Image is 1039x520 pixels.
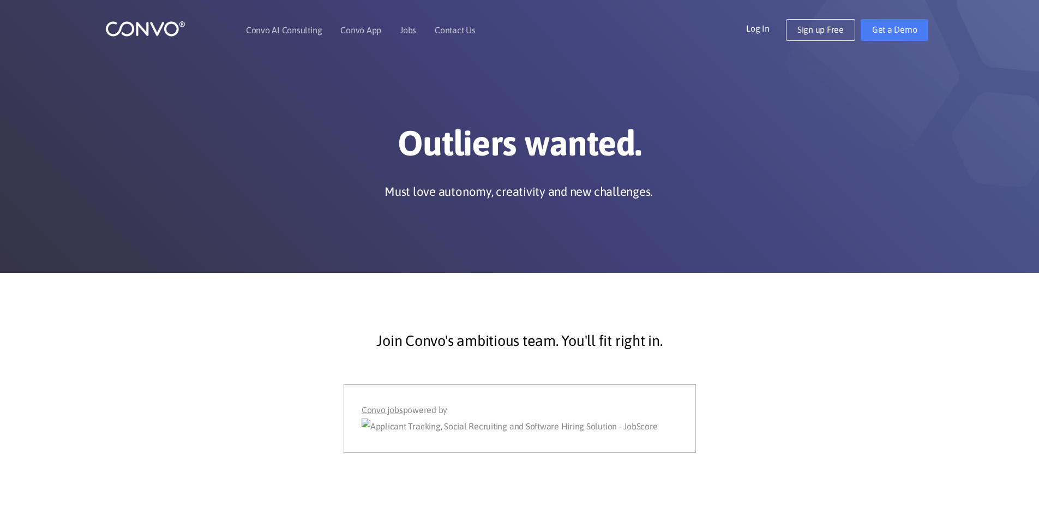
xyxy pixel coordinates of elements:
img: logo_1.png [105,20,185,37]
a: Convo AI Consulting [246,26,322,34]
p: Must love autonomy, creativity and new challenges. [385,183,652,200]
p: Join Convo's ambitious team. You'll fit right in. [225,327,814,355]
a: Convo App [340,26,381,34]
div: powered by [362,402,677,435]
a: Jobs [400,26,416,34]
img: Applicant Tracking, Social Recruiting and Software Hiring Solution - JobScore [362,419,658,435]
a: Contact Us [435,26,476,34]
a: Get a Demo [861,19,929,41]
a: Log In [746,19,786,37]
a: Sign up Free [786,19,855,41]
a: Convo jobs [362,402,403,419]
h1: Outliers wanted. [217,122,822,172]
